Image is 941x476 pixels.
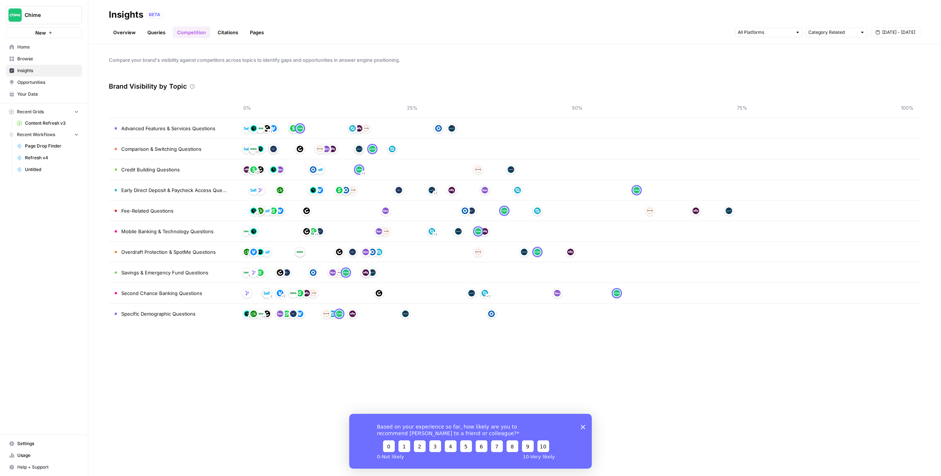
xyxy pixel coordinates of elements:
img: 8ktsc9c2wq3fdiq3j37anl1gvegp [250,187,257,193]
div: Insights [109,9,143,21]
img: ggykp1v33818op4s0epk3dctj1tt [376,290,382,296]
img: 2c8tr469e8bywshfh9fl9rnsybn6 [316,187,323,193]
span: + 3 [248,231,253,238]
img: coj8e531q0s3ia02g5lp8nelrgng [310,269,316,276]
img: wixjkdl4qar0nmbhpawpa5anleis [250,146,257,152]
a: Overview [109,26,140,38]
span: + 4 [248,272,253,280]
div: BETA [146,11,163,18]
span: Mobile Banking & Technology Questions [121,228,214,235]
img: e5fk9tiju2g891kiden7v1vts7yb [277,166,283,173]
span: 75% [735,104,749,111]
img: 055fm6kq8b5qbl7l3b1dn18gw8jg [455,228,462,235]
span: Untitled [25,166,79,173]
span: Browse [17,56,79,62]
span: + 2 [248,169,253,177]
img: wixjkdl4qar0nmbhpawpa5anleis [257,310,264,317]
button: Help + Support [6,461,82,473]
img: 3vibx1q1sudvcbtbvr0vc6shfgz6 [429,228,435,235]
a: Untitled [14,164,82,175]
img: 6kpiqdjyeze6p7sw4gv76b3s6kbq [567,249,574,255]
img: e5fk9tiju2g891kiden7v1vts7yb [554,290,561,296]
img: mhv33baw7plipcpp00rsngv1nu95 [633,187,640,193]
img: 8ktsc9c2wq3fdiq3j37anl1gvegp [316,166,323,173]
span: Recent Grids [17,109,44,115]
img: 055fm6kq8b5qbl7l3b1dn18gw8jg [429,187,435,193]
img: ggykp1v33818op4s0epk3dctj1tt [303,207,310,214]
span: Home [17,44,79,50]
span: + 1 [248,149,252,156]
img: mhv33baw7plipcpp00rsngv1nu95 [297,125,303,132]
img: e5fk9tiju2g891kiden7v1vts7yb [329,269,336,276]
img: ggykp1v33818op4s0epk3dctj1tt [336,249,343,255]
input: All Platforms [738,29,792,36]
a: Refresh v4 [14,152,82,164]
img: 3vibx1q1sudvcbtbvr0vc6shfgz6 [349,125,356,132]
img: 2c8tr469e8bywshfh9fl9rnsybn6 [250,249,257,255]
span: + 1 [361,170,365,177]
img: coj8e531q0s3ia02g5lp8nelrgng [343,187,349,193]
span: Opportunities [17,79,79,86]
span: + 1 [255,149,259,156]
span: + 1 [248,313,252,321]
img: cgcu78m6hg2ji75p7nb43naix537 [336,187,343,193]
a: Home [6,41,82,53]
img: cgcu78m6hg2ji75p7nb43naix537 [310,228,316,235]
a: Pages [246,26,268,38]
img: whvsejsjbfjfl0h3zd0v0yoauqlz [290,310,297,317]
img: wixjkdl4qar0nmbhpawpa5anleis [290,290,297,296]
span: Fee-Related Questions [121,207,173,214]
span: Credit Building Questions [121,166,180,173]
span: Second Chance Banking Questions [121,289,202,297]
img: whvsejsjbfjfl0h3zd0v0yoauqlz [316,228,323,235]
img: wixjkdl4qar0nmbhpawpa5anleis [244,269,250,276]
img: coj8e531q0s3ia02g5lp8nelrgng [488,310,495,317]
img: yzjw3jts518e8sm2uynec89lddlo [257,207,264,214]
img: bqgl29juvk0uu3qq1uv3evh0wlvg [475,249,482,255]
a: Queries [143,26,170,38]
img: nt1yjqps2ecc2c9nhmkizi83zjmw [270,166,277,173]
span: + 1 [315,231,318,238]
img: mhv33baw7plipcpp00rsngv1nu95 [534,249,541,255]
img: 6kpiqdjyeze6p7sw4gv76b3s6kbq [693,207,699,214]
img: cgcu78m6hg2ji75p7nb43naix537 [297,290,303,296]
img: whvsejsjbfjfl0h3zd0v0yoauqlz [349,249,356,255]
img: 2c8tr469e8bywshfh9fl9rnsybn6 [270,125,277,132]
img: 6kpiqdjyeze6p7sw4gv76b3s6kbq [244,166,250,173]
img: yzjw3jts518e8sm2uynec89lddlo [277,187,283,193]
img: nt1yjqps2ecc2c9nhmkizi83zjmw [250,207,257,214]
img: mhv33baw7plipcpp00rsngv1nu95 [336,310,343,317]
img: coj8e531q0s3ia02g5lp8nelrgng [462,207,468,214]
img: yzjw3jts518e8sm2uynec89lddlo [250,310,257,317]
img: yzjw3jts518e8sm2uynec89lddlo [244,249,250,255]
span: 0% [240,104,254,111]
span: Savings & Emergency Fund Questions [121,269,208,276]
span: + 1 [255,210,259,218]
img: coj8e531q0s3ia02g5lp8nelrgng [310,166,316,173]
img: mhv33baw7plipcpp00rsngv1nu95 [343,269,349,276]
span: Recent Workflows [17,131,55,138]
img: coj8e531q0s3ia02g5lp8nelrgng [369,249,376,255]
img: e5fk9tiju2g891kiden7v1vts7yb [376,228,382,235]
img: 055fm6kq8b5qbl7l3b1dn18gw8jg [521,249,527,255]
img: bqgl29juvk0uu3qq1uv3evh0wlvg [382,228,389,235]
img: nt1yjqps2ecc2c9nhmkizi83zjmw [244,310,250,317]
img: mhv33baw7plipcpp00rsngv1nu95 [501,207,508,214]
img: bqgl29juvk0uu3qq1uv3evh0wlvg [336,269,343,276]
img: 055fm6kq8b5qbl7l3b1dn18gw8jg [468,290,475,296]
img: 2c8tr469e8bywshfh9fl9rnsybn6 [277,207,283,214]
img: 8ktsc9c2wq3fdiq3j37anl1gvegp [264,249,270,255]
img: mhv33baw7plipcpp00rsngv1nu95 [613,290,620,296]
img: cgcu78m6hg2ji75p7nb43naix537 [290,125,297,132]
span: 25% [405,104,419,111]
img: e5fk9tiju2g891kiden7v1vts7yb [277,310,283,317]
span: + 1 [433,231,437,238]
img: ggykp1v33818op4s0epk3dctj1tt [257,166,264,173]
img: 6kpiqdjyeze6p7sw4gv76b3s6kbq [349,310,356,317]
